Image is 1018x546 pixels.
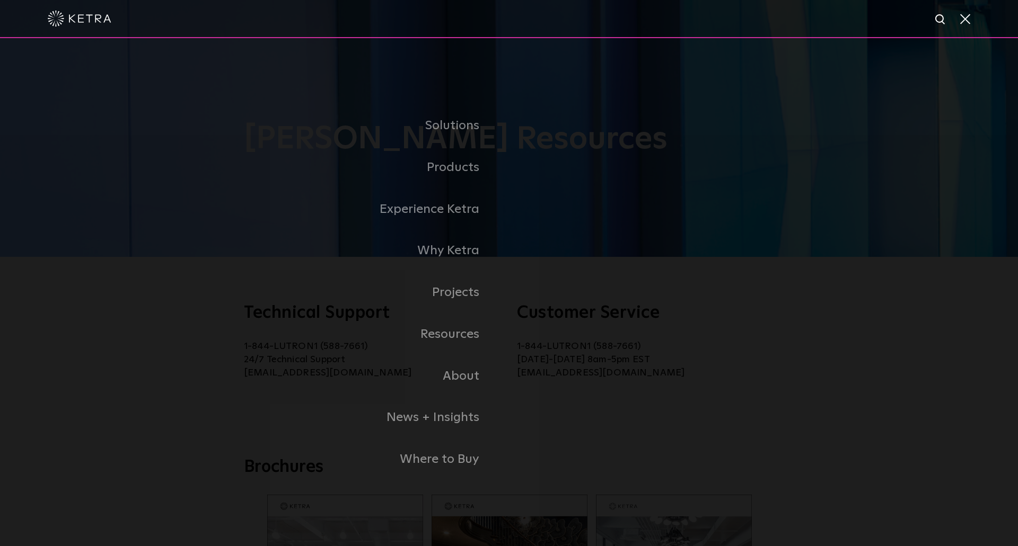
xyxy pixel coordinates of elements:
img: ketra-logo-2019-white [48,11,111,26]
div: Navigation Menu [154,105,864,480]
a: Experience Ketra [154,189,509,230]
a: Why Ketra [154,230,509,272]
a: Resources [154,314,509,355]
a: Where to Buy [154,438,509,480]
a: Projects [154,272,509,314]
a: News + Insights [154,397,509,438]
a: Solutions [154,105,509,147]
a: Products [154,147,509,189]
a: About [154,355,509,397]
img: search icon [934,13,947,26]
